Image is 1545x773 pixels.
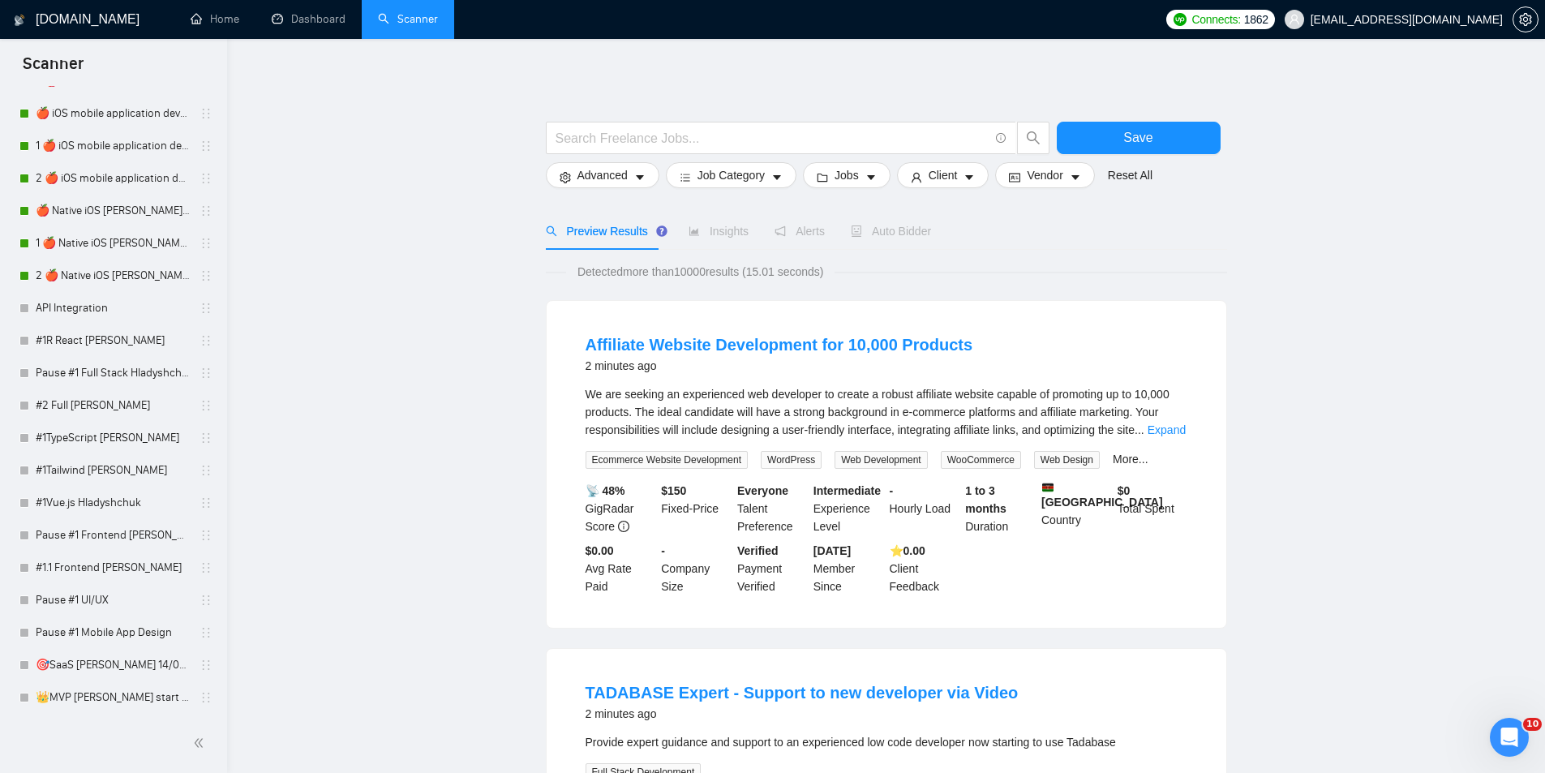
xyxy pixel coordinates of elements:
[200,334,212,347] span: holder
[566,263,835,281] span: Detected more than 10000 results (15.01 seconds)
[200,302,212,315] span: holder
[817,171,828,183] span: folder
[680,171,691,183] span: bars
[36,649,190,681] a: 🎯SaaS [PERSON_NAME] 14/08 start
[1070,171,1081,183] span: caret-down
[200,626,212,639] span: holder
[737,544,779,557] b: Verified
[775,225,786,237] span: notification
[1289,14,1300,25] span: user
[378,12,438,26] a: searchScanner
[835,166,859,184] span: Jobs
[36,162,190,195] a: 2 🍎 iOS mobile application developer/development [PERSON_NAME] (Tam) 07/03 Profile Changed
[941,451,1021,469] span: WooCommerce
[36,260,190,292] a: 2 🍎 Native iOS [PERSON_NAME] (Tam) 07/03 Profile Changed
[1244,11,1268,28] span: 1862
[890,544,925,557] b: ⭐️ 0.00
[560,171,571,183] span: setting
[963,171,975,183] span: caret-down
[1118,484,1131,497] b: $ 0
[734,482,810,535] div: Talent Preference
[14,7,25,33] img: logo
[200,367,212,380] span: holder
[36,130,190,162] a: 1 🍎 iOS mobile application developer/development [PERSON_NAME] (Tam) 07/03 Profile Changed
[200,172,212,185] span: holder
[1113,453,1148,466] a: More...
[1490,718,1529,757] iframe: Intercom live chat
[810,482,886,535] div: Experience Level
[658,542,734,595] div: Company Size
[886,542,963,595] div: Client Feedback
[1108,166,1152,184] a: Reset All
[200,594,212,607] span: holder
[586,356,973,376] div: 2 minutes ago
[965,484,1006,515] b: 1 to 3 months
[36,97,190,130] a: 🍎 iOS mobile application developer/development [PERSON_NAME] ([GEOGRAPHIC_DATA]) 07/03 Profile Ch...
[36,519,190,552] a: Pause #1 Frontend [PERSON_NAME]
[586,484,625,497] b: 📡 48%
[618,521,629,532] span: info-circle
[36,324,190,357] a: #1R React [PERSON_NAME]
[1114,482,1191,535] div: Total Spent
[193,735,209,751] span: double-left
[962,482,1038,535] div: Duration
[1513,13,1538,26] span: setting
[851,225,862,237] span: robot
[36,292,190,324] a: API Integration
[546,162,659,188] button: settingAdvancedcaret-down
[586,684,1019,702] a: TADABASE Expert - Support to new developer via Video
[689,225,700,237] span: area-chart
[10,52,97,86] span: Scanner
[546,225,663,238] span: Preview Results
[200,691,212,704] span: holder
[200,432,212,444] span: holder
[200,659,212,672] span: holder
[911,171,922,183] span: user
[689,225,749,238] span: Insights
[813,544,851,557] b: [DATE]
[582,482,659,535] div: GigRadar Score
[586,544,614,557] b: $0.00
[1042,482,1054,493] img: 🇰🇪
[761,451,822,469] span: WordPress
[1057,122,1221,154] button: Save
[1034,451,1100,469] span: Web Design
[697,166,765,184] span: Job Category
[36,681,190,714] a: 👑MVP [PERSON_NAME] start 14/08
[1018,131,1049,145] span: search
[191,12,239,26] a: homeHome
[865,171,877,183] span: caret-down
[897,162,989,188] button: userClientcaret-down
[734,542,810,595] div: Payment Verified
[803,162,891,188] button: folderJobscaret-down
[835,451,928,469] span: Web Development
[36,454,190,487] a: #1Tailwind [PERSON_NAME]
[995,162,1094,188] button: idcardVendorcaret-down
[586,704,1019,724] div: 2 minutes ago
[1041,482,1163,509] b: [GEOGRAPHIC_DATA]
[200,204,212,217] span: holder
[1027,166,1062,184] span: Vendor
[661,484,686,497] b: $ 150
[577,166,628,184] span: Advanced
[737,484,788,497] b: Everyone
[929,166,958,184] span: Client
[1038,482,1114,535] div: Country
[1009,171,1020,183] span: idcard
[36,584,190,616] a: Pause #1 UI/UX
[200,529,212,542] span: holder
[200,399,212,412] span: holder
[661,544,665,557] b: -
[1191,11,1240,28] span: Connects:
[36,357,190,389] a: Pause #1 Full Stack Hladyshchuk
[658,482,734,535] div: Fixed-Price
[1513,6,1539,32] button: setting
[36,195,190,227] a: 🍎 Native iOS [PERSON_NAME] (Tam) 07/03 Profile Changed
[200,496,212,509] span: holder
[586,385,1187,439] div: We are seeking an experienced web developer to create a robust affiliate website capable of promo...
[200,140,212,152] span: holder
[634,171,646,183] span: caret-down
[810,542,886,595] div: Member Since
[272,12,345,26] a: dashboardDashboard
[586,336,973,354] a: Affiliate Website Development for 10,000 Products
